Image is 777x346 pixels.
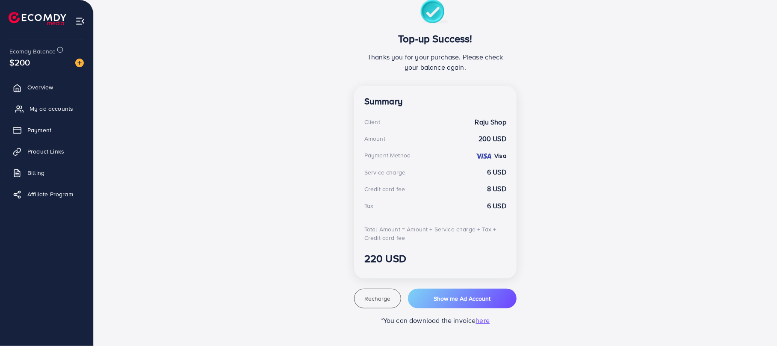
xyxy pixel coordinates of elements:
[741,308,771,340] iframe: Chat
[364,185,405,193] div: Credit card fee
[9,12,66,25] img: logo
[479,134,506,144] strong: 200 USD
[6,143,87,160] a: Product Links
[27,126,51,134] span: Payment
[6,79,87,96] a: Overview
[487,167,506,177] strong: 6 USD
[364,225,506,242] div: Total Amount = Amount + Service charge + Tax + Credit card fee
[487,201,506,211] strong: 6 USD
[354,289,401,308] button: Recharge
[11,51,28,74] span: $200
[364,33,506,45] h3: Top-up Success!
[6,121,87,139] a: Payment
[475,117,506,127] strong: Raju Shop
[408,289,517,308] button: Show me Ad Account
[434,294,490,303] span: Show me Ad Account
[6,186,87,203] a: Affiliate Program
[9,47,56,56] span: Ecomdy Balance
[75,16,85,26] img: menu
[6,164,87,181] a: Billing
[475,153,492,160] img: credit
[364,118,380,126] div: Client
[354,315,517,325] p: *You can download the invoice
[476,316,490,325] span: here
[364,168,405,177] div: Service charge
[364,201,373,210] div: Tax
[364,151,411,160] div: Payment Method
[364,134,385,143] div: Amount
[27,190,73,198] span: Affiliate Program
[27,169,44,177] span: Billing
[27,83,53,92] span: Overview
[494,151,506,160] strong: Visa
[364,52,506,72] p: Thanks you for your purchase. Please check your balance again.
[487,184,506,194] strong: 8 USD
[364,294,390,303] span: Recharge
[75,59,84,67] img: image
[364,96,506,107] h4: Summary
[6,100,87,117] a: My ad accounts
[364,252,506,265] h3: 220 USD
[27,147,64,156] span: Product Links
[30,104,73,113] span: My ad accounts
